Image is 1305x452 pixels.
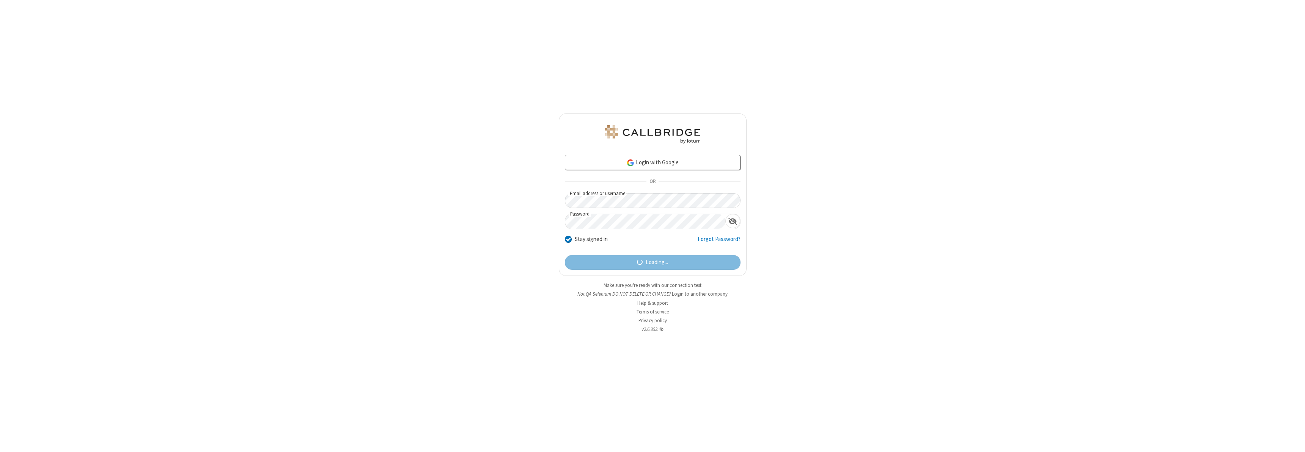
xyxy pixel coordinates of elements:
[626,159,635,167] img: google-icon.png
[565,255,741,270] button: Loading...
[565,155,741,170] a: Login with Google
[603,125,702,143] img: QA Selenium DO NOT DELETE OR CHANGE
[638,317,667,324] a: Privacy policy
[725,214,740,228] div: Show password
[575,235,608,244] label: Stay signed in
[565,214,725,229] input: Password
[565,193,741,208] input: Email address or username
[559,290,747,298] li: Not QA Selenium DO NOT DELETE OR CHANGE?
[637,309,669,315] a: Terms of service
[646,176,659,187] span: OR
[698,235,741,249] a: Forgot Password?
[646,258,668,267] span: Loading...
[672,290,728,298] button: Login to another company
[604,282,701,288] a: Make sure you're ready with our connection test
[637,300,668,306] a: Help & support
[559,326,747,333] li: v2.6.353.4b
